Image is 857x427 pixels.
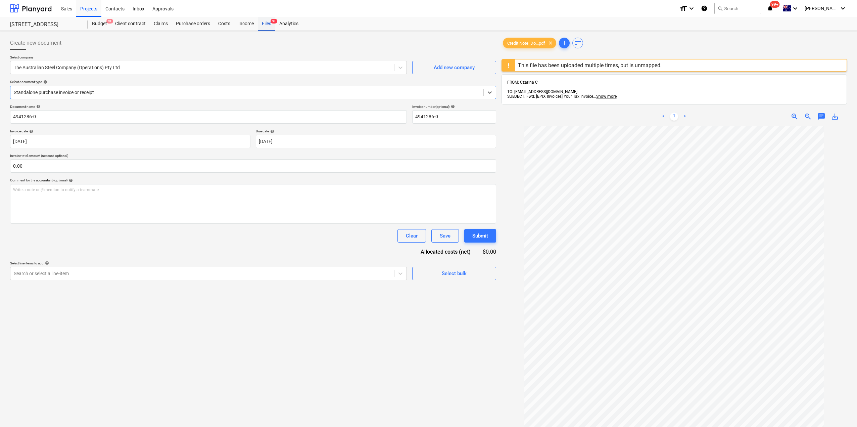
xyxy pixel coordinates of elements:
[464,229,496,243] button: Submit
[503,41,549,46] span: Credit Note_Do...pdf
[717,6,723,11] span: search
[472,231,488,240] div: Submit
[412,104,496,109] div: Invoice number (optional)
[687,4,696,12] i: keyboard_arrow_down
[10,110,407,124] input: Document name
[412,267,496,280] button: Select bulk
[823,395,857,427] iframe: Chat Widget
[412,110,496,124] input: Invoice number
[10,159,496,173] input: Invoice total amount (net cost, optional)
[42,80,47,84] span: help
[10,261,407,265] div: Select line-items to add
[770,1,780,8] span: 99+
[28,129,33,133] span: help
[67,178,73,182] span: help
[10,39,61,47] span: Create new document
[839,4,847,12] i: keyboard_arrow_down
[412,61,496,74] button: Add new company
[507,94,593,99] span: SUBJECT: Fwd: [EPIX Invoices] Your Tax Invoice
[449,104,455,109] span: help
[767,4,773,12] i: notifications
[258,17,275,31] div: Files
[10,135,250,148] input: Invoice date not specified
[256,135,496,148] input: Due date not specified
[507,80,538,85] span: FROM: Czarina C
[791,4,799,12] i: keyboard_arrow_down
[10,178,496,182] div: Comment for the accountant (optional)
[431,229,459,243] button: Save
[507,89,577,94] span: TO: [EMAIL_ADDRESS][DOMAIN_NAME]
[714,3,761,14] button: Search
[256,129,496,133] div: Due date
[434,63,475,72] div: Add new company
[269,129,274,133] span: help
[831,113,839,121] span: save_alt
[397,229,426,243] button: Clear
[442,269,467,278] div: Select bulk
[560,39,568,47] span: add
[10,154,496,159] p: Invoice total amount (net cost, optional)
[791,113,799,121] span: zoom_in
[406,231,418,240] div: Clear
[172,17,214,31] a: Purchase orders
[10,80,496,84] div: Select document type
[106,19,113,24] span: 9+
[271,19,277,24] span: 9+
[10,21,80,28] div: [STREET_ADDRESS]
[596,94,617,99] span: Show more
[111,17,150,31] a: Client contract
[481,248,496,256] div: $0.00
[409,248,481,256] div: Allocated costs (net)
[503,38,556,48] div: Credit Note_Do...pdf
[804,113,812,121] span: zoom_out
[88,17,111,31] div: Budget
[10,104,407,109] div: Document name
[659,113,667,121] a: Previous page
[44,261,49,265] span: help
[234,17,258,31] a: Income
[35,104,40,109] span: help
[593,94,617,99] span: ...
[150,17,172,31] a: Claims
[805,6,838,11] span: [PERSON_NAME]
[546,39,555,47] span: clear
[701,4,708,12] i: Knowledge base
[214,17,234,31] a: Costs
[817,113,825,121] span: chat
[574,39,582,47] span: sort
[670,113,678,121] a: Page 1 is your current page
[10,129,250,133] div: Invoice date
[681,113,689,121] a: Next page
[88,17,111,31] a: Budget9+
[440,231,450,240] div: Save
[258,17,275,31] a: Files9+
[679,4,687,12] i: format_size
[518,62,662,69] div: This file has been uploaded multiple times, but is unmapped.
[10,55,407,61] p: Select company
[275,17,302,31] a: Analytics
